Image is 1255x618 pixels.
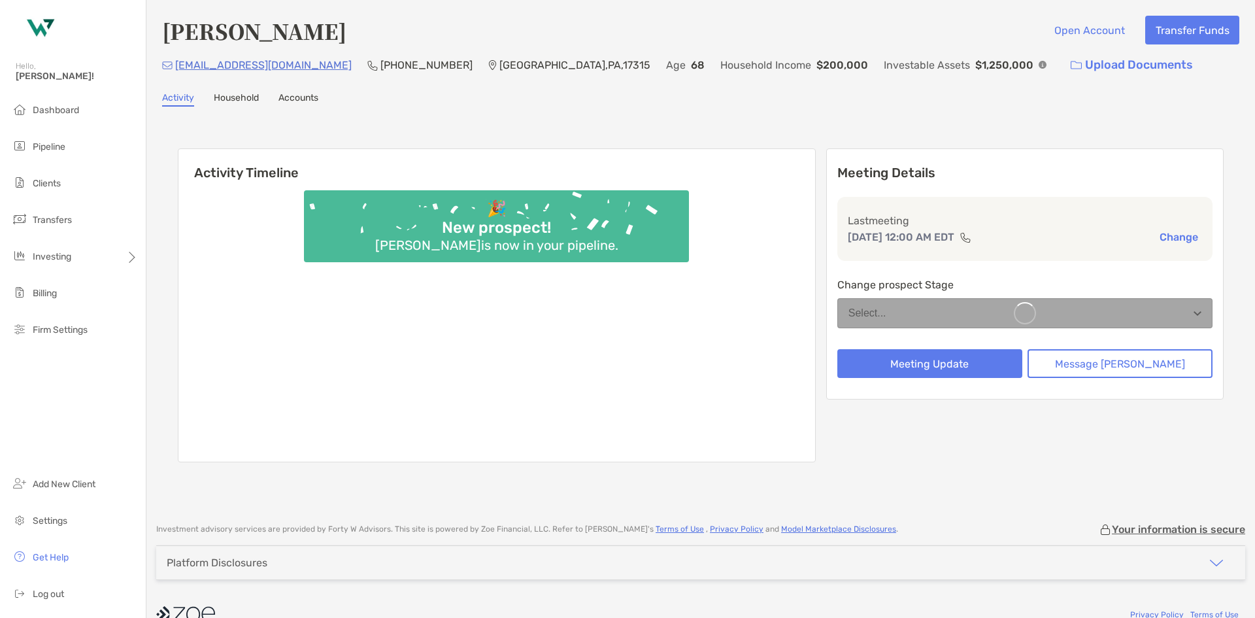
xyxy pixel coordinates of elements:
span: Settings [33,515,67,526]
p: [GEOGRAPHIC_DATA] , PA , 17315 [499,57,650,73]
img: Info Icon [1039,61,1046,69]
img: Phone Icon [367,60,378,71]
p: [EMAIL_ADDRESS][DOMAIN_NAME] [175,57,352,73]
img: button icon [1071,61,1082,70]
img: communication type [960,232,971,243]
img: Zoe Logo [16,5,63,52]
span: Firm Settings [33,324,88,335]
img: get-help icon [12,549,27,564]
button: Meeting Update [837,349,1022,378]
button: Open Account [1044,16,1135,44]
button: Message [PERSON_NAME] [1028,349,1213,378]
img: add_new_client icon [12,475,27,491]
div: [PERSON_NAME] is now in your pipeline. [370,237,624,253]
span: Get Help [33,552,69,563]
img: billing icon [12,284,27,300]
h4: [PERSON_NAME] [162,16,346,46]
a: Accounts [278,92,318,107]
span: Log out [33,589,64,600]
a: Upload Documents [1062,51,1201,79]
a: Household [214,92,259,107]
img: firm-settings icon [12,321,27,337]
img: pipeline icon [12,138,27,154]
p: [DATE] 12:00 AM EDT [848,229,954,245]
img: Email Icon [162,61,173,69]
button: Change [1156,230,1202,244]
div: New prospect! [437,218,556,237]
p: Last meeting [848,213,1202,229]
p: [PHONE_NUMBER] [380,57,473,73]
a: Activity [162,92,194,107]
div: 🎉 [482,199,512,218]
p: Investment advisory services are provided by Forty W Advisors . This site is powered by Zoe Finan... [156,524,898,534]
span: Pipeline [33,141,65,152]
img: investing icon [12,248,27,264]
h6: Activity Timeline [178,149,815,180]
p: 68 [691,57,705,73]
p: Household Income [720,57,811,73]
span: Transfers [33,215,72,226]
span: Investing [33,251,71,262]
a: Model Marketplace Disclosures [781,524,896,534]
img: settings icon [12,512,27,528]
img: clients icon [12,175,27,190]
p: $1,250,000 [975,57,1033,73]
img: transfers icon [12,211,27,227]
p: Age [666,57,686,73]
span: Add New Client [33,479,95,490]
img: Location Icon [488,60,497,71]
img: icon arrow [1209,555,1224,571]
p: Investable Assets [884,57,970,73]
img: logout icon [12,585,27,601]
span: [PERSON_NAME]! [16,71,138,82]
span: Clients [33,178,61,189]
a: Terms of Use [656,524,704,534]
p: Meeting Details [837,165,1213,181]
p: Change prospect Stage [837,277,1213,293]
div: Platform Disclosures [167,557,267,569]
button: Transfer Funds [1145,16,1239,44]
img: dashboard icon [12,101,27,117]
p: Your information is secure [1112,523,1245,536]
span: Billing [33,288,57,299]
p: $200,000 [816,57,868,73]
a: Privacy Policy [710,524,763,534]
span: Dashboard [33,105,79,116]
